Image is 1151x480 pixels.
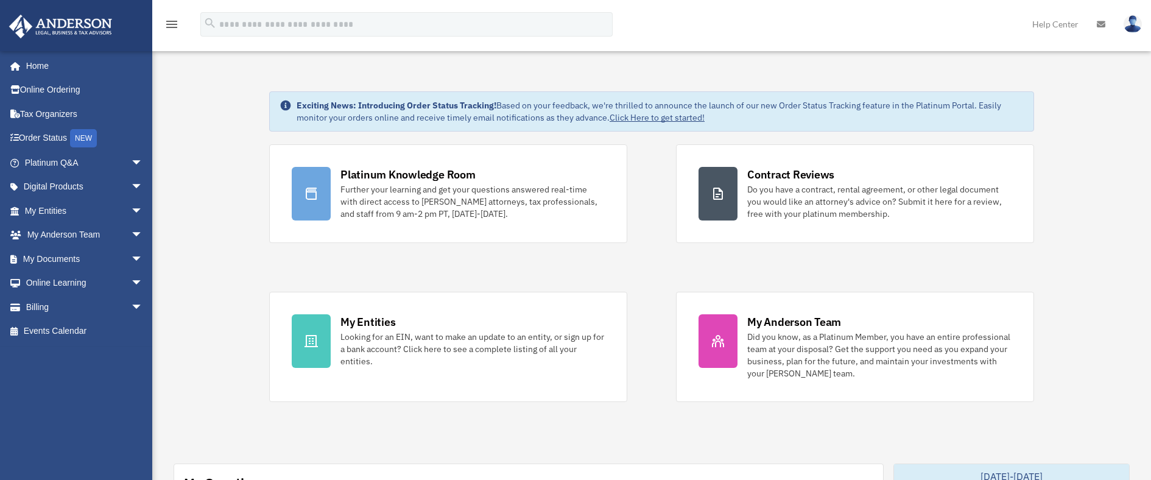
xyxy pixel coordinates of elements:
div: My Entities [340,314,395,330]
a: Online Learningarrow_drop_down [9,271,161,295]
a: Tax Organizers [9,102,161,126]
div: Further your learning and get your questions answered real-time with direct access to [PERSON_NAM... [340,183,605,220]
div: Based on your feedback, we're thrilled to announce the launch of our new Order Status Tracking fe... [297,99,1024,124]
a: Order StatusNEW [9,126,161,151]
span: arrow_drop_down [131,223,155,248]
a: Billingarrow_drop_down [9,295,161,319]
a: My Anderson Team Did you know, as a Platinum Member, you have an entire professional team at your... [676,292,1034,402]
a: Platinum Knowledge Room Further your learning and get your questions answered real-time with dire... [269,144,627,243]
span: arrow_drop_down [131,295,155,320]
a: My Entities Looking for an EIN, want to make an update to an entity, or sign up for a bank accoun... [269,292,627,402]
span: arrow_drop_down [131,175,155,200]
a: My Anderson Teamarrow_drop_down [9,223,161,247]
div: Platinum Knowledge Room [340,167,476,182]
div: My Anderson Team [747,314,841,330]
div: Did you know, as a Platinum Member, you have an entire professional team at your disposal? Get th... [747,331,1012,379]
a: Digital Productsarrow_drop_down [9,175,161,199]
span: arrow_drop_down [131,150,155,175]
a: Online Ordering [9,78,161,102]
i: menu [164,17,179,32]
img: User Pic [1124,15,1142,33]
strong: Exciting News: Introducing Order Status Tracking! [297,100,496,111]
div: Looking for an EIN, want to make an update to an entity, or sign up for a bank account? Click her... [340,331,605,367]
img: Anderson Advisors Platinum Portal [5,15,116,38]
a: Events Calendar [9,319,161,344]
span: arrow_drop_down [131,247,155,272]
i: search [203,16,217,30]
a: Platinum Q&Aarrow_drop_down [9,150,161,175]
a: My Documentsarrow_drop_down [9,247,161,271]
div: Contract Reviews [747,167,834,182]
span: arrow_drop_down [131,199,155,224]
div: NEW [70,129,97,147]
a: Click Here to get started! [610,112,705,123]
a: My Entitiesarrow_drop_down [9,199,161,223]
a: menu [164,21,179,32]
a: Home [9,54,155,78]
div: Do you have a contract, rental agreement, or other legal document you would like an attorney's ad... [747,183,1012,220]
a: Contract Reviews Do you have a contract, rental agreement, or other legal document you would like... [676,144,1034,243]
span: arrow_drop_down [131,271,155,296]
